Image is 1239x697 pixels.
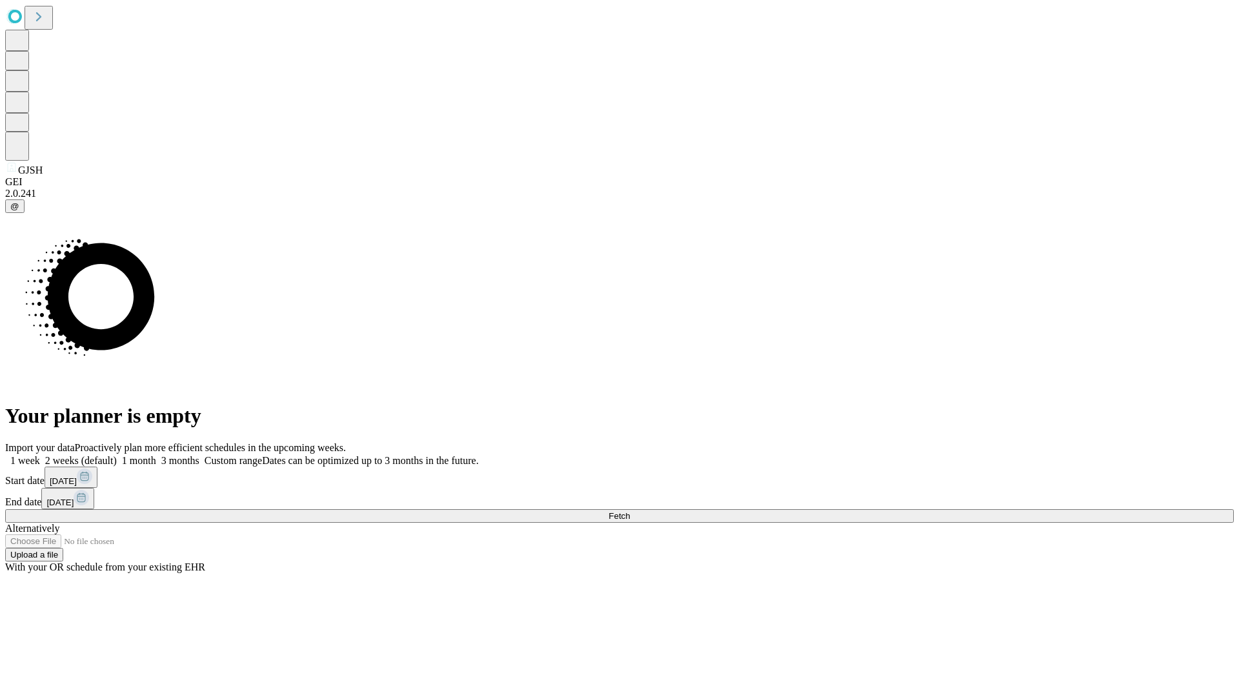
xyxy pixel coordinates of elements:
span: With your OR schedule from your existing EHR [5,561,205,572]
span: Import your data [5,442,75,453]
button: [DATE] [45,467,97,488]
span: Fetch [609,511,630,521]
span: Custom range [205,455,262,466]
span: 2 weeks (default) [45,455,117,466]
span: Alternatively [5,523,59,534]
span: Proactively plan more efficient schedules in the upcoming weeks. [75,442,346,453]
div: Start date [5,467,1234,488]
button: [DATE] [41,488,94,509]
button: Upload a file [5,548,63,561]
span: [DATE] [50,476,77,486]
h1: Your planner is empty [5,404,1234,428]
span: 1 week [10,455,40,466]
span: @ [10,201,19,211]
span: GJSH [18,165,43,176]
div: GEI [5,176,1234,188]
button: @ [5,199,25,213]
span: [DATE] [46,498,74,507]
button: Fetch [5,509,1234,523]
span: 1 month [122,455,156,466]
span: 3 months [161,455,199,466]
div: End date [5,488,1234,509]
span: Dates can be optimized up to 3 months in the future. [262,455,478,466]
div: 2.0.241 [5,188,1234,199]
